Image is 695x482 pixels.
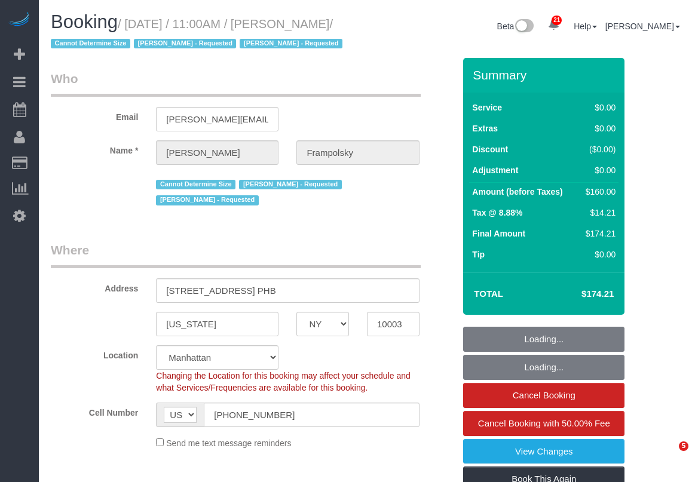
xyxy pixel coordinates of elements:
[51,11,118,32] span: Booking
[51,70,421,97] legend: Who
[42,107,147,123] label: Email
[581,228,616,240] div: $174.21
[581,186,616,198] div: $160.00
[463,411,624,436] a: Cancel Booking with 50.00% Fee
[472,248,485,260] label: Tip
[574,22,597,31] a: Help
[472,228,525,240] label: Final Amount
[478,418,610,428] span: Cancel Booking with 50.00% Fee
[654,441,683,470] iframe: Intercom live chat
[581,207,616,219] div: $14.21
[204,403,419,427] input: Cell Number
[42,278,147,294] label: Address
[472,164,518,176] label: Adjustment
[156,140,278,165] input: First Name
[552,16,562,25] span: 21
[367,312,420,336] input: Zip Code
[463,439,624,464] a: View Changes
[134,39,236,48] span: [PERSON_NAME] - Requested
[472,102,502,113] label: Service
[472,207,522,219] label: Tax @ 8.88%
[581,164,616,176] div: $0.00
[51,241,421,268] legend: Where
[472,122,498,134] label: Extras
[581,102,616,113] div: $0.00
[581,143,616,155] div: ($0.00)
[156,371,410,392] span: Changing the Location for this booking may affect your schedule and what Services/Frequencies are...
[51,17,346,51] small: / [DATE] / 11:00AM / [PERSON_NAME]
[463,383,624,408] a: Cancel Booking
[514,19,534,35] img: New interface
[156,107,278,131] input: Email
[240,39,342,48] span: [PERSON_NAME] - Requested
[156,195,258,205] span: [PERSON_NAME] - Requested
[42,140,147,156] label: Name *
[581,122,616,134] div: $0.00
[474,288,503,299] strong: Total
[605,22,680,31] a: [PERSON_NAME]
[42,403,147,419] label: Cell Number
[542,12,565,38] a: 21
[156,180,235,189] span: Cannot Determine Size
[42,345,147,361] label: Location
[166,438,291,448] span: Send me text message reminders
[472,143,508,155] label: Discount
[546,289,614,299] h4: $174.21
[473,68,619,82] h3: Summary
[581,248,616,260] div: $0.00
[679,441,688,451] span: 5
[497,22,534,31] a: Beta
[472,186,562,198] label: Amount (before Taxes)
[156,312,278,336] input: City
[296,140,419,165] input: Last Name
[7,12,31,29] img: Automaid Logo
[239,180,341,189] span: [PERSON_NAME] - Requested
[51,39,130,48] span: Cannot Determine Size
